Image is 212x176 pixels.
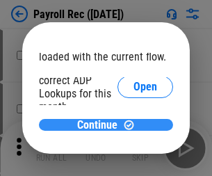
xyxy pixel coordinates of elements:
button: Open [117,76,173,98]
span: Open [133,81,157,93]
span: Continue [77,120,117,131]
button: ContinueContinue [39,119,173,131]
img: Continue [123,119,135,131]
div: Please select the correct ADP Lookups for this month [39,61,117,113]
